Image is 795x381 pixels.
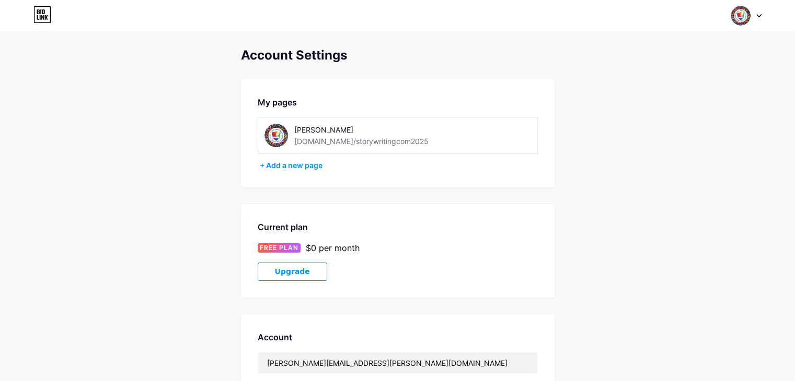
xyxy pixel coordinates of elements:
input: Email [258,352,537,373]
span: FREE PLAN [260,243,298,253]
div: My pages [258,96,538,109]
div: [PERSON_NAME] [294,124,442,135]
div: $0 per month [306,242,360,254]
div: Account Settings [241,48,555,63]
button: Upgrade [258,263,327,281]
div: Current plan [258,221,538,233]
span: Upgrade [275,267,310,276]
div: Account [258,331,538,343]
img: storywritingcom2025 [264,124,288,147]
img: storywritingcom2025 [731,6,751,26]
div: + Add a new page [260,160,538,171]
div: [DOMAIN_NAME]/storywritingcom2025 [294,136,429,147]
